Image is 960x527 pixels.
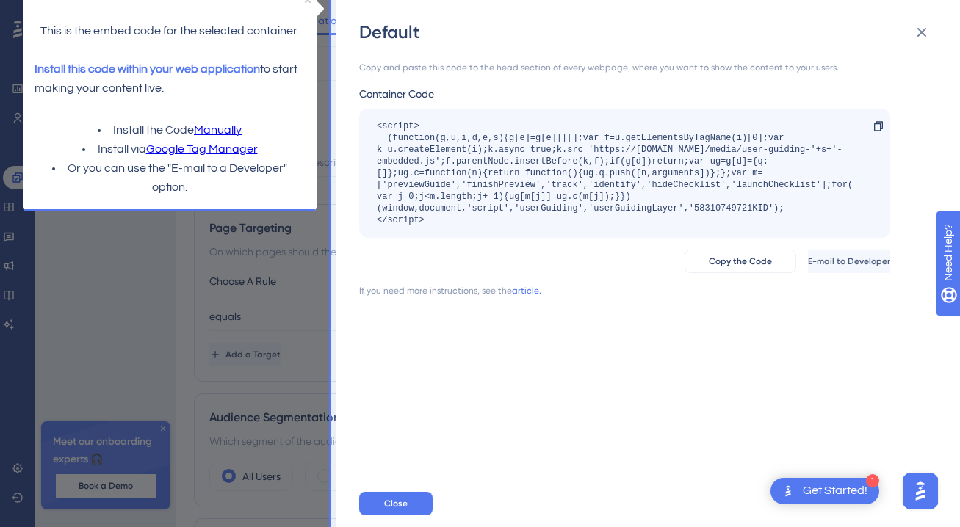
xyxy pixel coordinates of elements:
span: Install this code within your web application [26,87,252,98]
div: Close Preview [297,21,303,26]
p: This is the embed code for the selected container. [26,46,297,65]
span: Close [384,498,408,509]
li: Or you can use the "E-mail to a Developer" option. [26,183,297,221]
img: launcher-image-alternative-text [779,482,797,500]
div: <script> (function(g,u,i,d,e,s){g[e]=g[e]||[];var f=u.getElementsByTagName(i)[0];var k=u.createEl... [377,120,858,226]
span: Need Help? [35,4,92,21]
span: E-mail to Developer [808,255,890,267]
div: Container Code [359,85,890,103]
iframe: UserGuiding AI Assistant Launcher [898,469,942,513]
div: Copy and paste this code to the head section of every webpage, where you want to show the content... [359,62,890,73]
a: article. [512,285,541,297]
button: Close [359,492,433,515]
div: If you need more instructions, see the [359,285,512,297]
a: Manually [186,145,234,164]
span: Copy the Code [709,255,772,267]
li: Install via [26,164,297,183]
div: 1 [866,474,879,487]
p: to start making your content live. [26,84,297,122]
button: E-mail to Developer [808,250,890,273]
div: Get Started! [803,483,867,499]
li: Install the Code [26,145,297,164]
div: Open Get Started! checklist, remaining modules: 1 [770,478,879,504]
div: Default [359,21,939,44]
button: Copy the Code [685,250,796,273]
a: Google Tag Manager [138,164,250,183]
